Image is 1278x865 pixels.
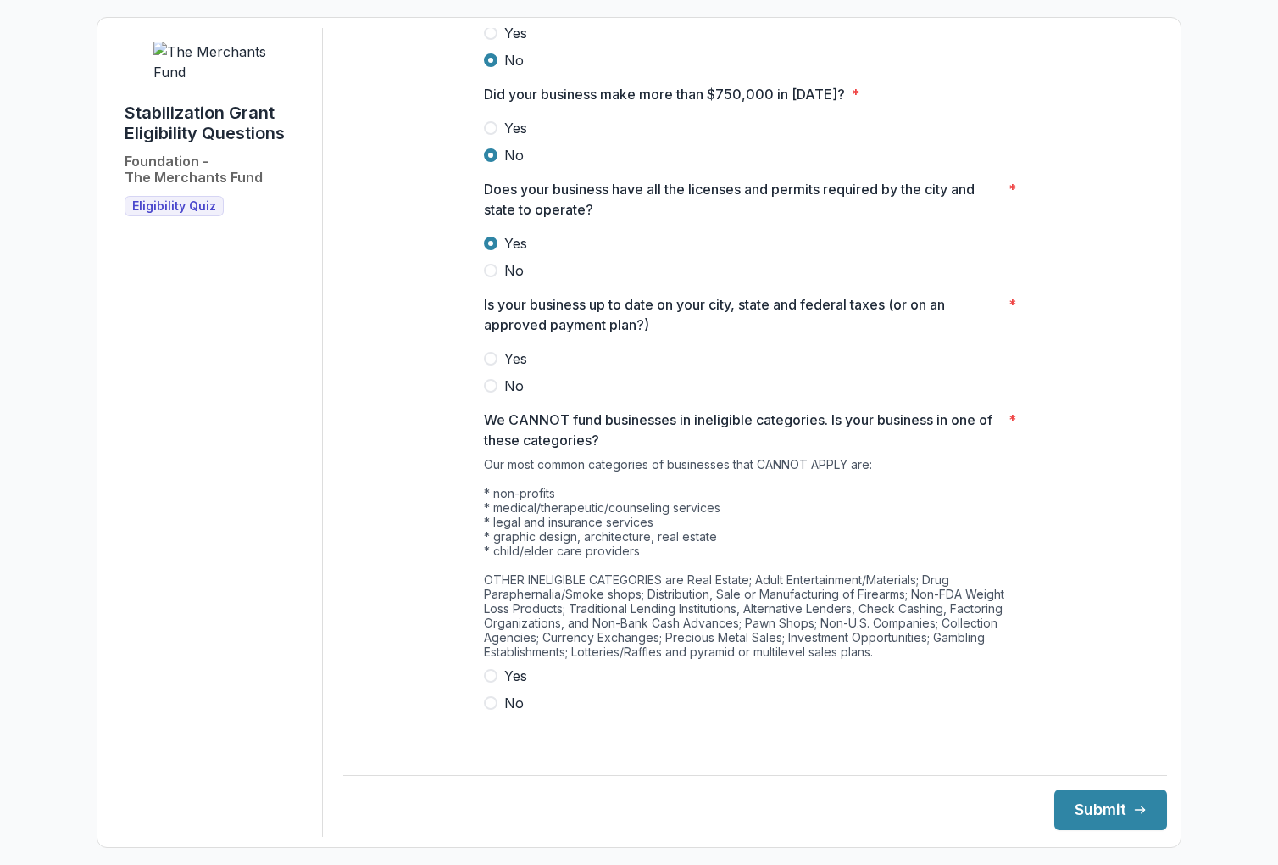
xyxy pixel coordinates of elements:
[125,103,308,143] h1: Stabilization Grant Eligibility Questions
[484,294,1002,335] p: Is your business up to date on your city, state and federal taxes (or on an approved payment plan?)
[504,233,527,254] span: Yes
[132,199,216,214] span: Eligibility Quiz
[504,376,524,396] span: No
[504,23,527,43] span: Yes
[125,153,263,186] h2: Foundation - The Merchants Fund
[153,42,281,82] img: The Merchants Fund
[504,145,524,165] span: No
[504,349,527,369] span: Yes
[504,50,524,70] span: No
[484,410,1002,450] p: We CANNOT fund businesses in ineligible categories. Is your business in one of these categories?
[484,84,845,104] p: Did your business make more than $750,000 in [DATE]?
[504,118,527,138] span: Yes
[504,693,524,713] span: No
[484,457,1026,666] div: Our most common categories of businesses that CANNOT APPLY are: * non-profits * medical/therapeut...
[504,666,527,686] span: Yes
[504,260,524,281] span: No
[1054,790,1167,830] button: Submit
[484,179,1002,220] p: Does your business have all the licenses and permits required by the city and state to operate?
